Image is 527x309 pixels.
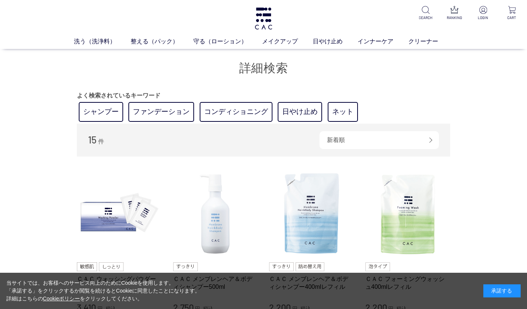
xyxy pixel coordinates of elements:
a: インナーケア [358,37,408,46]
a: LOGIN [474,6,492,21]
p: CART [503,15,521,21]
a: ネット [328,102,358,122]
a: コンディショニング [200,102,272,122]
img: 泡タイプ [365,262,390,271]
img: ＣＡＣ ウォッシングパウダー [77,172,162,257]
a: シャンプー [79,102,123,122]
a: 洗う（洗浄料） [74,37,131,46]
div: 承諾する [483,284,521,297]
span: 件 [98,138,104,145]
div: 新着順 [319,131,439,149]
img: logo [254,7,273,30]
span: 15 [88,134,97,145]
a: 整える（パック） [131,37,193,46]
a: Cookieポリシー [43,296,80,302]
a: SEARCH [417,6,435,21]
a: ファンデーション [128,102,194,122]
img: 敏感肌 [77,262,97,271]
div: 当サイトでは、お客様へのサービス向上のためにCookieを使用します。 「承諾する」をクリックするか閲覧を続けるとCookieに同意したことになります。 詳細はこちらの をクリックしてください。 [6,279,200,303]
img: ＣＡＣ メンブレンヘア＆ボディシャンプー400mlレフィル [269,172,354,257]
p: RANKING [445,15,464,21]
a: 日やけ止め [278,102,322,122]
p: LOGIN [474,15,492,21]
p: SEARCH [417,15,435,21]
a: RANKING [445,6,464,21]
a: メイクアップ [262,37,313,46]
img: ＣＡＣ メンブレンヘア＆ボディシャンプー500ml [173,172,258,257]
img: すっきり [269,262,294,271]
p: よく検索されているキーワード [77,91,450,100]
h1: 詳細検索 [77,60,450,76]
a: 日やけ止め [313,37,358,46]
a: CART [503,6,521,21]
a: クリーナー [408,37,453,46]
a: 守る（ローション） [193,37,262,46]
img: すっきり [173,262,198,271]
img: しっとり [99,262,124,271]
img: 詰め替え用 [296,262,324,271]
img: ＣＡＣ フォーミングウォッシュ400mlレフィル [365,172,450,257]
